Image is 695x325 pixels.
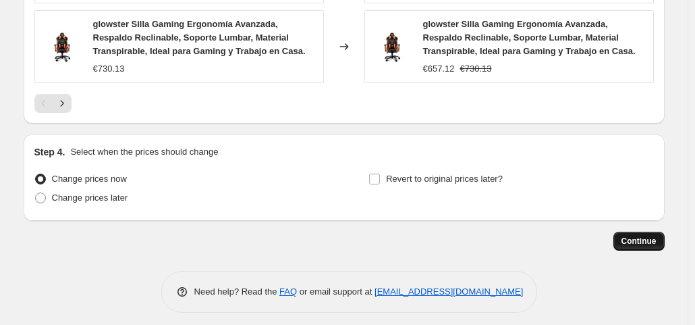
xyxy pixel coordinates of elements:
img: 41Cvrn8kUbL_80x.jpg [42,26,82,67]
span: glowster Silla Gaming Ergonomía Avanzada, Respaldo Reclinable, Soporte Lumbar, Material Transpira... [423,19,636,56]
div: €657.12 [423,62,455,76]
button: Next [53,94,72,113]
div: €730.13 [93,62,125,76]
a: FAQ [279,286,297,297]
span: Change prices now [52,174,127,184]
span: Continue [621,236,657,247]
span: or email support at [297,286,374,297]
nav: Pagination [34,94,72,113]
strike: €730.13 [460,62,492,76]
img: 41Cvrn8kUbL_80x.jpg [372,26,412,67]
span: glowster Silla Gaming Ergonomía Avanzada, Respaldo Reclinable, Soporte Lumbar, Material Transpira... [93,19,306,56]
h2: Step 4. [34,145,65,159]
span: Need help? Read the [194,286,280,297]
span: Change prices later [52,193,128,203]
button: Continue [613,232,665,251]
a: [EMAIL_ADDRESS][DOMAIN_NAME] [374,286,523,297]
span: Revert to original prices later? [386,174,503,184]
p: Select when the prices should change [70,145,218,159]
